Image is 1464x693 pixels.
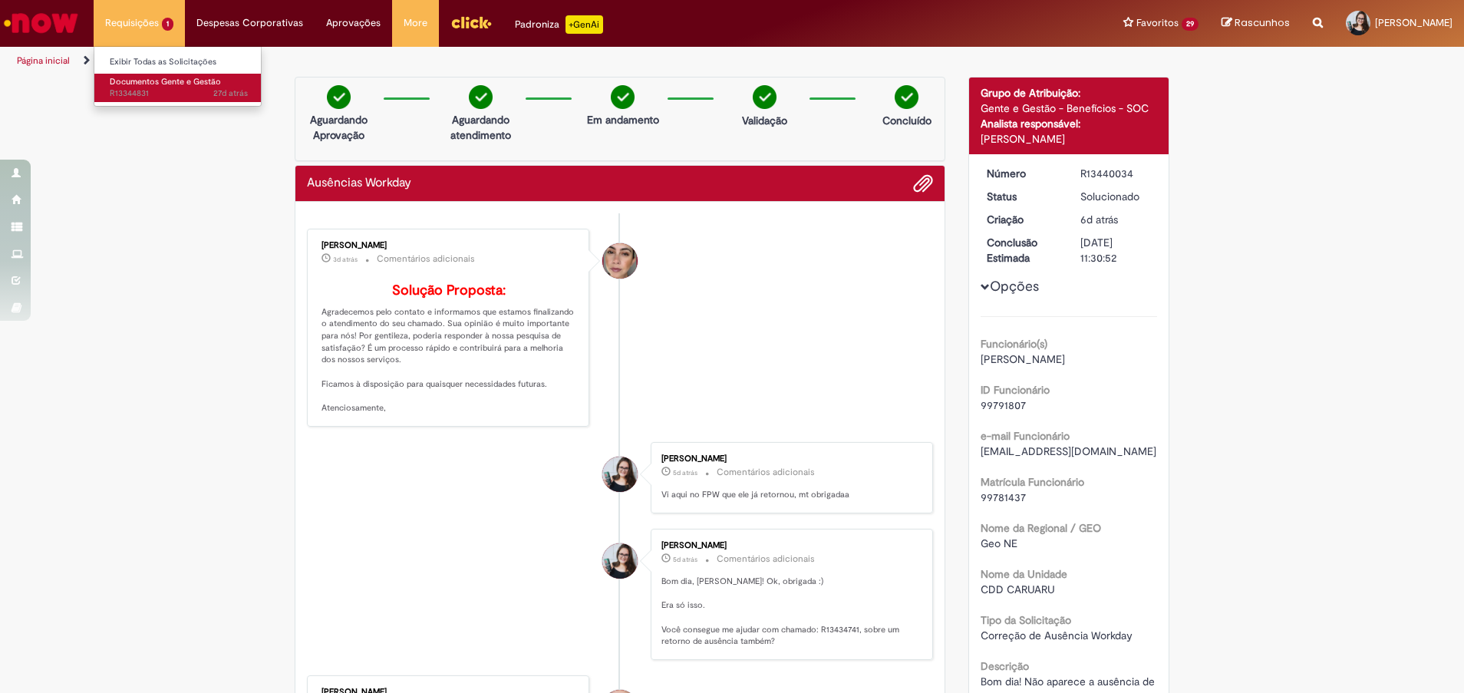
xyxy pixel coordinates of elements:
div: Solucionado [1080,189,1152,204]
time: 23/08/2025 10:13:26 [673,468,697,477]
div: Analista responsável: [981,116,1158,131]
img: click_logo_yellow_360x200.png [450,11,492,34]
span: 5d atrás [673,468,697,477]
span: Documentos Gente e Gestão [110,76,221,87]
div: 22/08/2025 14:06:52 [1080,212,1152,227]
span: 6d atrás [1080,213,1118,226]
p: Concluído [882,113,931,128]
div: [PERSON_NAME] [321,241,577,250]
b: ID Funcionário [981,383,1050,397]
img: check-circle-green.png [327,85,351,109]
small: Comentários adicionais [717,553,815,566]
div: R13440034 [1080,166,1152,181]
a: Aberto R13344831 : Documentos Gente e Gestão [94,74,263,102]
h2: Ausências Workday Histórico de tíquete [307,177,411,190]
span: 29 [1182,18,1199,31]
b: Matrícula Funcionário [981,475,1084,489]
p: +GenAi [565,15,603,34]
time: 22/08/2025 14:06:52 [1080,213,1118,226]
b: Descrição [981,659,1029,673]
img: check-circle-green.png [611,85,635,109]
p: Agradecemos pelo contato e informamos que estamos finalizando o atendimento do seu chamado. Sua o... [321,283,577,414]
dt: Número [975,166,1070,181]
div: Perolla Krystall Gomes De Souza [602,457,638,492]
span: Aprovações [326,15,381,31]
div: Gente e Gestão - Benefícios - SOC [981,101,1158,116]
p: Aguardando atendimento [443,112,518,143]
div: Ariane Ruiz Amorim [602,243,638,279]
b: Solução Proposta: [392,282,506,299]
div: [PERSON_NAME] [661,454,917,464]
span: Geo NE [981,536,1017,550]
img: ServiceNow [2,8,81,38]
span: 1 [162,18,173,31]
span: Despesas Corporativas [196,15,303,31]
button: Adicionar anexos [913,173,933,193]
small: Comentários adicionais [377,252,475,266]
span: 5d atrás [673,555,697,564]
ul: Trilhas de página [12,47,964,75]
div: Padroniza [515,15,603,34]
span: 99781437 [981,490,1026,504]
p: Aguardando Aprovação [302,112,376,143]
b: Nome da Regional / GEO [981,521,1101,535]
span: 3d atrás [333,255,358,264]
small: Comentários adicionais [717,466,815,479]
span: More [404,15,427,31]
dt: Status [975,189,1070,204]
span: [PERSON_NAME] [981,352,1065,366]
span: Correção de Ausência Workday [981,629,1133,642]
span: Requisições [105,15,159,31]
span: [EMAIL_ADDRESS][DOMAIN_NAME] [981,444,1156,458]
div: Perolla Krystall Gomes De Souza [602,543,638,579]
span: Rascunhos [1235,15,1290,30]
span: [PERSON_NAME] [1375,16,1452,29]
span: CDD CARUARU [981,582,1055,596]
p: Validação [742,113,787,128]
a: Exibir Todas as Solicitações [94,54,263,71]
span: R13344831 [110,87,248,100]
div: [PERSON_NAME] [981,131,1158,147]
time: 25/08/2025 11:43:43 [333,255,358,264]
b: e-mail Funcionário [981,429,1070,443]
p: Bom dia, [PERSON_NAME]! Ok, obrigada :) Era só isso. Você consegue me ajudar com chamado: R134347... [661,576,917,648]
a: Página inicial [17,54,70,67]
time: 01/08/2025 10:38:03 [213,87,248,99]
b: Funcionário(s) [981,337,1047,351]
img: check-circle-green.png [753,85,777,109]
img: check-circle-green.png [469,85,493,109]
b: Tipo da Solicitação [981,613,1071,627]
b: Nome da Unidade [981,567,1067,581]
div: [DATE] 11:30:52 [1080,235,1152,266]
div: [PERSON_NAME] [661,541,917,550]
img: check-circle-green.png [895,85,918,109]
div: Grupo de Atribuição: [981,85,1158,101]
dt: Criação [975,212,1070,227]
ul: Requisições [94,46,262,107]
span: 27d atrás [213,87,248,99]
dt: Conclusão Estimada [975,235,1070,266]
time: 23/08/2025 10:10:31 [673,555,697,564]
p: Vi aqui no FPW que ele já retornou, mt obrigadaa [661,489,917,501]
p: Em andamento [587,112,659,127]
a: Rascunhos [1222,16,1290,31]
span: Favoritos [1136,15,1179,31]
span: 99791807 [981,398,1026,412]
